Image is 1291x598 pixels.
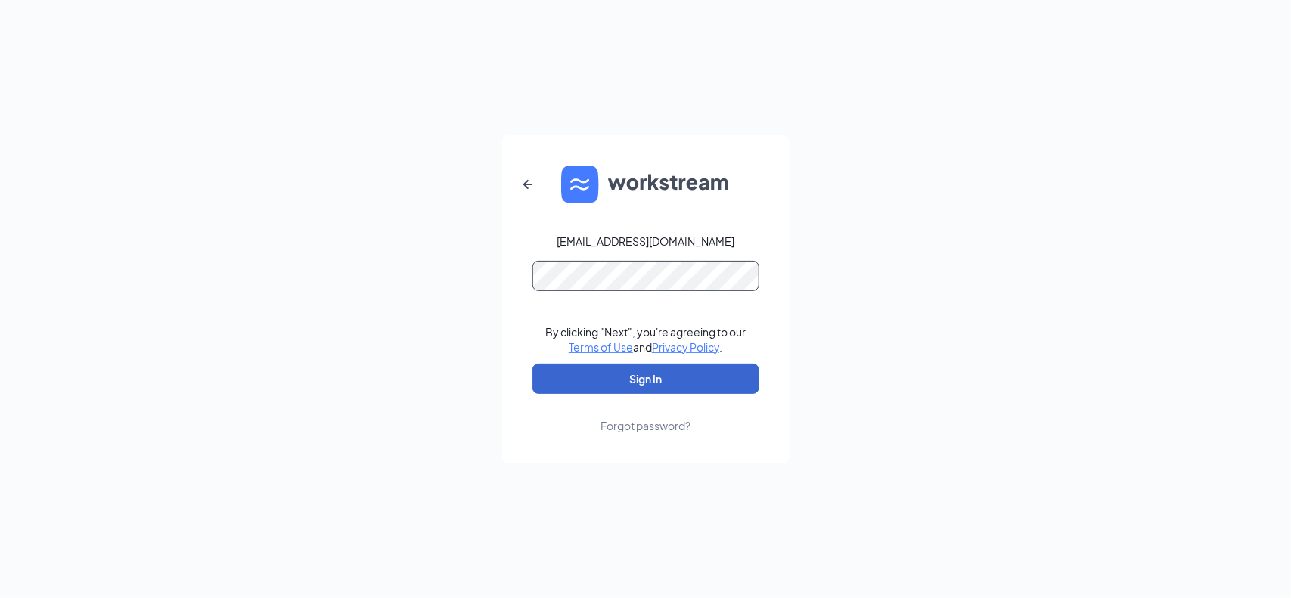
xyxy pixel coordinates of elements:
a: Privacy Policy [652,340,719,354]
svg: ArrowLeftNew [519,175,537,194]
img: WS logo and Workstream text [561,166,731,203]
div: Forgot password? [601,418,690,433]
a: Terms of Use [569,340,633,354]
button: Sign In [532,364,759,394]
a: Forgot password? [601,394,690,433]
div: [EMAIL_ADDRESS][DOMAIN_NAME] [557,234,734,249]
button: ArrowLeftNew [510,166,546,203]
div: By clicking "Next", you're agreeing to our and . [545,324,746,355]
